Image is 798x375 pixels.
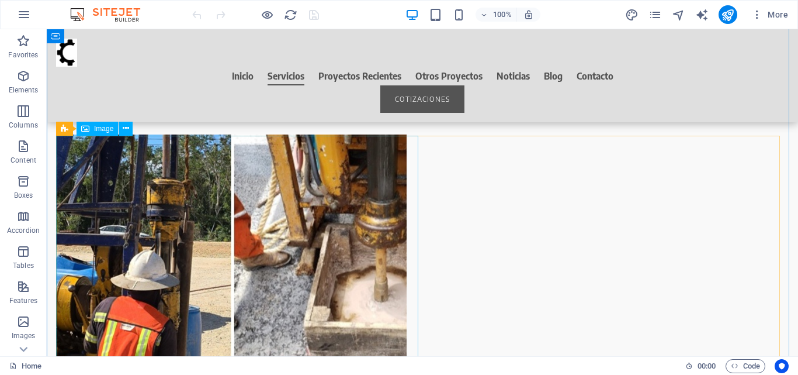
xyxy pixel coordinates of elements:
[695,8,709,22] button: text_generator
[260,8,274,22] button: Click here to leave preview mode and continue editing
[9,296,37,305] p: Features
[672,8,685,22] i: Navigator
[685,359,716,373] h6: Session time
[751,9,788,20] span: More
[9,359,41,373] a: Click to cancel selection. Double-click to open Pages
[9,85,39,95] p: Elements
[721,8,734,22] i: Publish
[14,191,33,200] p: Boxes
[648,8,662,22] button: pages
[8,50,38,60] p: Favorites
[283,8,297,22] button: reload
[648,8,662,22] i: Pages (Ctrl+Alt+S)
[695,8,709,22] i: AI Writer
[523,9,534,20] i: On resize automatically adjust zoom level to fit chosen device.
[625,8,639,22] button: design
[625,8,639,22] i: Design (Ctrl+Alt+Y)
[11,156,36,165] p: Content
[706,362,707,370] span: :
[775,359,789,373] button: Usercentrics
[94,125,113,132] span: Image
[726,359,765,373] button: Code
[731,359,760,373] span: Code
[9,121,38,130] p: Columns
[476,8,517,22] button: 100%
[719,5,737,24] button: publish
[67,8,155,22] img: Editor Logo
[672,8,686,22] button: navigator
[7,226,40,235] p: Accordion
[747,5,793,24] button: More
[698,359,716,373] span: 00 00
[13,261,34,270] p: Tables
[12,331,36,340] p: Images
[493,8,512,22] h6: 100%
[284,8,297,22] i: Reload page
